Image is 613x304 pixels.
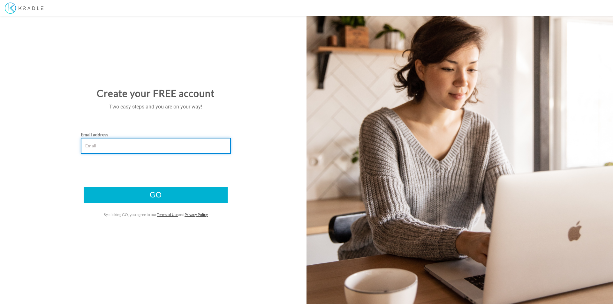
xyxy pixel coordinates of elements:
h2: Create your FREE account [5,88,306,99]
a: Privacy Policy [185,212,208,217]
a: Terms of Use [157,212,178,217]
input: Email [81,138,231,154]
p: Two easy steps and you are on your way! [5,103,306,111]
label: Email address [81,131,108,138]
img: Kradle [5,3,43,14]
label: By clicking GO, you agree to our and [103,212,208,217]
input: Go [84,187,228,203]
